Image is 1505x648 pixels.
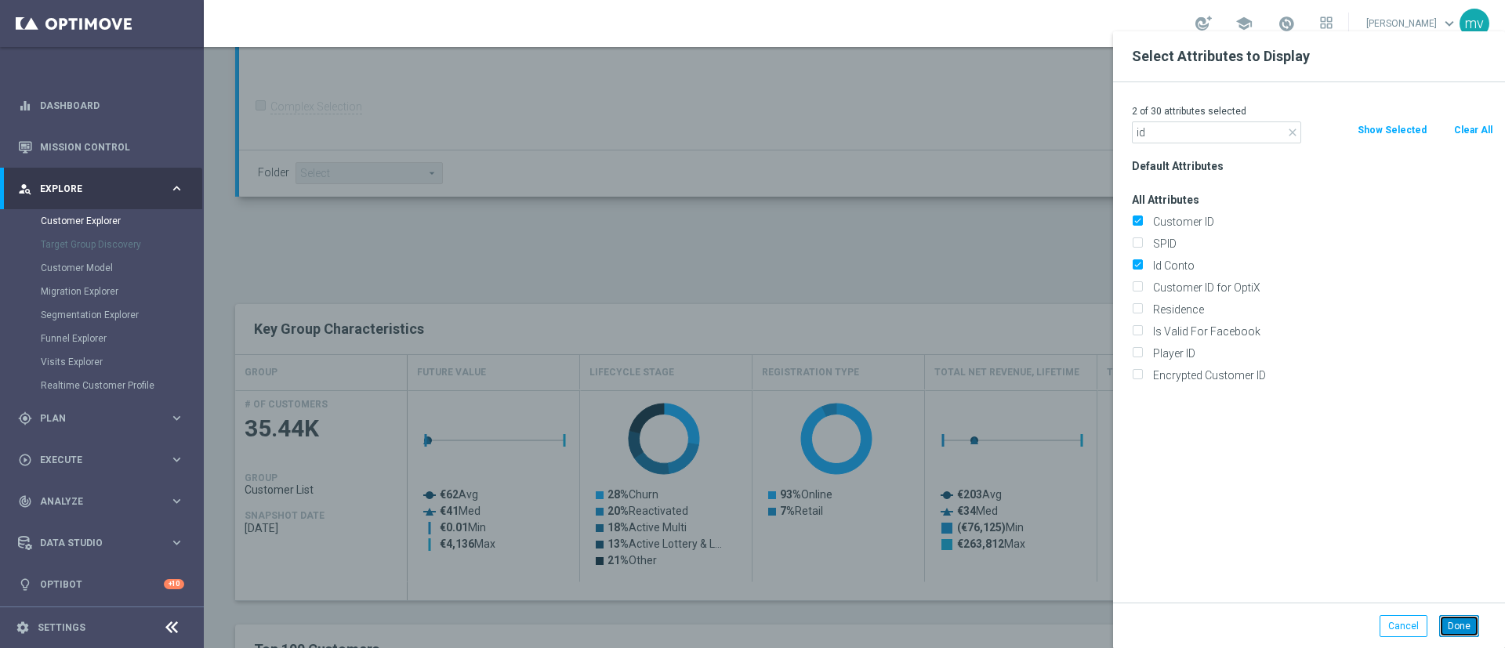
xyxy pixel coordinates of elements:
[169,494,184,509] i: keyboard_arrow_right
[41,374,202,397] div: Realtime Customer Profile
[40,126,184,168] a: Mission Control
[41,262,163,274] a: Customer Model
[40,455,169,465] span: Execute
[18,453,169,467] div: Execute
[41,233,202,256] div: Target Group Discovery
[17,183,185,195] button: person_search Explore keyboard_arrow_right
[40,497,169,506] span: Analyze
[18,182,169,196] div: Explore
[1356,121,1428,139] button: Show Selected
[17,100,185,112] button: equalizer Dashboard
[169,181,184,196] i: keyboard_arrow_right
[17,141,185,154] button: Mission Control
[18,453,32,467] i: play_circle_outline
[41,309,163,321] a: Segmentation Explorer
[40,184,169,194] span: Explore
[18,85,184,126] div: Dashboard
[40,538,169,548] span: Data Studio
[17,495,185,508] button: track_changes Analyze keyboard_arrow_right
[18,99,32,113] i: equalizer
[40,85,184,126] a: Dashboard
[1235,15,1253,32] span: school
[1132,159,1493,173] h3: Default Attributes
[1148,302,1493,317] label: Residence
[41,350,202,374] div: Visits Explorer
[17,412,185,425] button: gps_fixed Plan keyboard_arrow_right
[1132,193,1493,207] h3: All Attributes
[17,537,185,549] button: Data Studio keyboard_arrow_right
[18,494,32,509] i: track_changes
[1365,12,1460,35] a: [PERSON_NAME]keyboard_arrow_down
[18,577,32,592] i: lightbulb
[41,209,202,233] div: Customer Explorer
[18,494,169,509] div: Analyze
[18,182,32,196] i: person_search
[1148,281,1493,295] label: Customer ID for OptiX
[1132,47,1486,66] h2: Select Attributes to Display
[41,215,163,227] a: Customer Explorer
[1148,237,1493,251] label: SPID
[18,536,169,550] div: Data Studio
[41,285,163,298] a: Migration Explorer
[1286,126,1299,139] i: close
[1439,615,1479,637] button: Done
[40,414,169,423] span: Plan
[40,563,164,605] a: Optibot
[1148,259,1493,273] label: Id Conto
[1148,346,1493,360] label: Player ID
[164,579,184,589] div: +10
[18,411,169,425] div: Plan
[18,411,32,425] i: gps_fixed
[1380,615,1427,637] button: Cancel
[1148,324,1493,338] label: Is Valid For Facebook
[41,356,163,368] a: Visits Explorer
[1460,9,1489,38] div: mv
[1452,121,1494,139] button: Clear All
[17,578,185,591] button: lightbulb Optibot +10
[1441,15,1458,32] span: keyboard_arrow_down
[41,256,202,280] div: Customer Model
[41,280,202,303] div: Migration Explorer
[18,126,184,168] div: Mission Control
[1132,105,1493,118] p: 2 of 30 attributes selected
[16,621,30,635] i: settings
[1148,215,1493,229] label: Customer ID
[38,623,85,632] a: Settings
[1132,121,1301,143] input: Search
[41,332,163,345] a: Funnel Explorer
[41,379,163,392] a: Realtime Customer Profile
[169,411,184,425] i: keyboard_arrow_right
[18,563,184,605] div: Optibot
[41,303,202,327] div: Segmentation Explorer
[169,535,184,550] i: keyboard_arrow_right
[1148,368,1493,382] label: Encrypted Customer ID
[41,327,202,350] div: Funnel Explorer
[169,452,184,467] i: keyboard_arrow_right
[17,454,185,466] button: play_circle_outline Execute keyboard_arrow_right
